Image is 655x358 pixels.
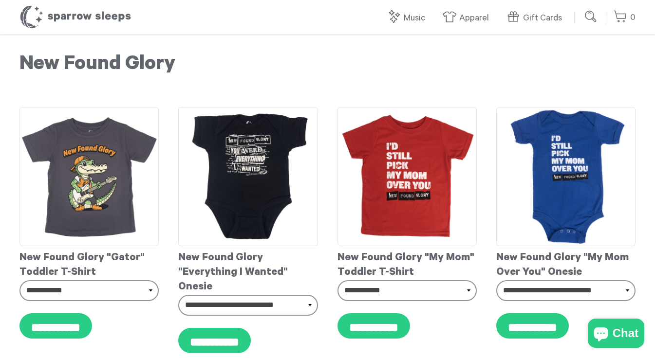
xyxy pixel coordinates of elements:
img: NewFoundGlory-toddlertee_grande.png [337,107,477,246]
img: NewFoundGlory-EverythingIWantedOnesie_grande.jpg [178,107,318,246]
img: NewFoundGlory-Gator-ToddlerT-shirt_grande.jpg [19,107,159,246]
div: New Found Glory "My Mom Over You" Onesie [496,246,636,280]
div: New Found Glory "Gator" Toddler T-Shirt [19,246,159,280]
div: New Found Glory "My Mom" Toddler T-Shirt [337,246,477,280]
input: Submit [581,7,601,26]
img: NewFoundGlory-Onesie_grande.png [496,107,636,246]
a: Apparel [442,8,494,29]
a: 0 [613,7,636,28]
h1: Sparrow Sleeps [19,5,131,29]
div: New Found Glory "Everything I Wanted" Onesie [178,246,318,295]
inbox-online-store-chat: Shopify online store chat [585,319,647,350]
a: Gift Cards [506,8,567,29]
h1: New Found Glory [19,54,636,78]
a: Music [387,8,430,29]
